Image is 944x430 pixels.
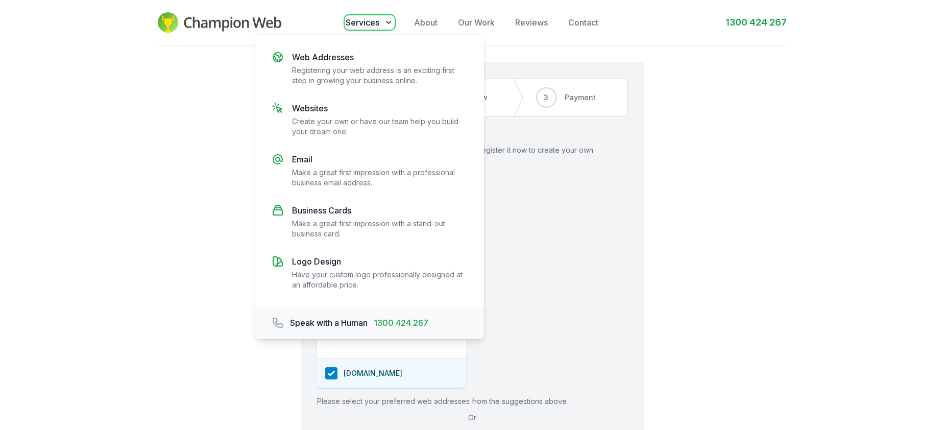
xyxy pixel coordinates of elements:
[544,92,548,103] span: 3
[158,12,282,33] img: Champion Web
[265,198,474,245] a: Business Cards Make a great first impression with a stand-out business card.
[317,396,627,407] p: Please select your preferred web addresses from the suggestions above
[468,413,476,423] span: Or
[346,16,379,29] span: Services
[515,16,548,29] a: Reviews
[292,255,468,268] p: Logo Design
[374,317,428,329] span: 1300 424 267
[725,15,787,30] a: 1300 424 267
[292,51,468,63] p: Web Addresses
[292,153,468,165] p: Email
[292,204,468,217] p: Business Cards
[292,116,468,137] p: Create your own or have our team help you build your dream one.
[265,147,474,194] a: Email Make a great first impression with a professional business email address.
[290,317,368,329] span: Speak with a Human
[565,92,596,103] span: Payment
[292,65,468,86] p: Registering your web address is an exciting first step in growing your business online.
[346,16,394,29] button: Services
[292,219,468,239] p: Make a great first impression with a stand-out business card.
[292,168,468,188] p: Make a great first impression with a professional business email address.
[265,310,434,335] a: Speak with a Human 1300 424 267
[414,16,438,29] a: About
[292,102,468,114] p: Websites
[265,96,474,143] a: Websites Create your own or have our team help you build your dream one.
[458,16,495,29] a: Our Work
[292,270,468,290] p: Have your custom logo professionally designed at an affordable price.
[265,45,474,92] a: Web Addresses Registering your web address is an exciting first step in growing your business onl...
[568,16,598,29] a: Contact
[344,368,402,378] span: [DOMAIN_NAME]
[265,249,474,296] a: Logo Design Have your custom logo professionally designed at an affordable price.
